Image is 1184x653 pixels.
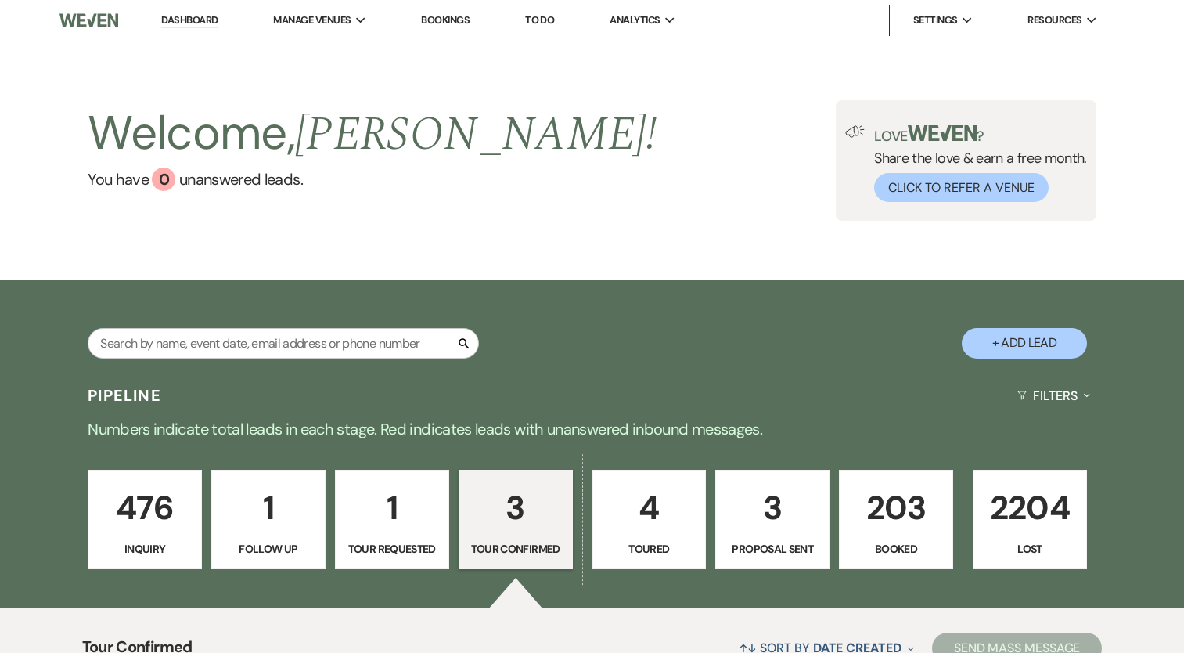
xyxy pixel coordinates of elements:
[525,13,554,27] a: To Do
[1027,13,1081,28] span: Resources
[161,13,218,28] a: Dashboard
[1011,375,1096,417] button: Filters
[88,328,479,359] input: Search by name, event date, email address or phone number
[715,470,830,570] a: 3Proposal Sent
[221,482,315,534] p: 1
[273,13,351,28] span: Manage Venues
[88,470,202,570] a: 476Inquiry
[335,470,449,570] a: 1Tour Requested
[874,173,1049,202] button: Click to Refer a Venue
[849,540,943,557] p: Booked
[98,482,192,534] p: 476
[610,13,660,28] span: Analytics
[839,470,953,570] a: 203Booked
[603,482,696,534] p: 4
[874,125,1087,143] p: Love ?
[849,482,943,534] p: 203
[88,168,657,191] a: You have 0 unanswered leads.
[469,482,563,534] p: 3
[152,168,175,191] div: 0
[603,540,696,557] p: Toured
[962,328,1087,359] button: + Add Lead
[88,100,657,168] h2: Welcome,
[913,13,958,28] span: Settings
[59,4,118,37] img: Weven Logo
[345,482,439,534] p: 1
[98,540,192,557] p: Inquiry
[421,13,470,27] a: Bookings
[983,540,1077,557] p: Lost
[983,482,1077,534] p: 2204
[908,125,977,141] img: weven-logo-green.svg
[345,540,439,557] p: Tour Requested
[469,540,563,557] p: Tour Confirmed
[459,470,573,570] a: 3Tour Confirmed
[88,384,161,406] h3: Pipeline
[592,470,707,570] a: 4Toured
[221,540,315,557] p: Follow Up
[295,99,657,171] span: [PERSON_NAME] !
[725,540,819,557] p: Proposal Sent
[973,470,1087,570] a: 2204Lost
[865,125,1087,202] div: Share the love & earn a free month.
[845,125,865,138] img: loud-speaker-illustration.svg
[29,417,1156,442] p: Numbers indicate total leads in each stage. Red indicates leads with unanswered inbound messages.
[211,470,326,570] a: 1Follow Up
[725,482,819,534] p: 3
